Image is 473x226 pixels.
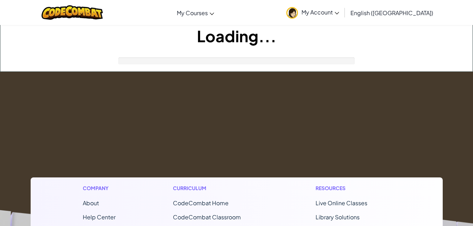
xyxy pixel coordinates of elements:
a: My Courses [173,3,218,22]
img: avatar [286,7,298,19]
h1: Loading... [0,25,473,47]
span: My Account [301,8,339,16]
a: About [83,199,99,207]
span: My Courses [177,9,208,17]
a: CodeCombat Classroom [173,213,241,221]
a: My Account [283,1,343,24]
img: CodeCombat logo [42,5,103,20]
h1: Curriculum [173,184,258,192]
h1: Company [83,184,116,192]
a: Library Solutions [316,213,360,221]
h1: Resources [316,184,391,192]
a: English ([GEOGRAPHIC_DATA]) [347,3,437,22]
a: Live Online Classes [316,199,367,207]
span: English ([GEOGRAPHIC_DATA]) [350,9,433,17]
span: CodeCombat Home [173,199,229,207]
a: Help Center [83,213,116,221]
